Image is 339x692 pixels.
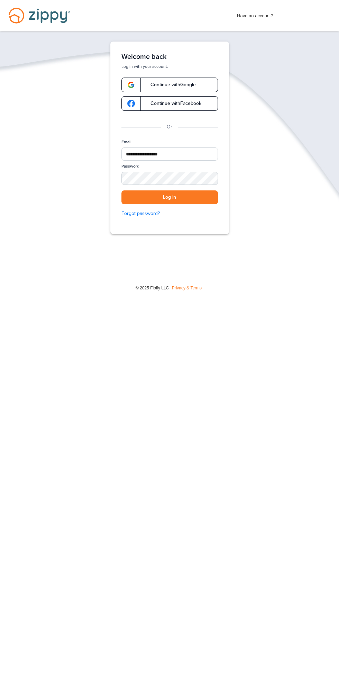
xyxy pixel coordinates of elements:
[121,96,218,111] a: google-logoContinue withFacebook
[121,78,218,92] a: google-logoContinue withGoogle
[121,190,218,205] button: Log in
[121,172,218,185] input: Password
[121,163,139,169] label: Password
[136,286,169,290] span: © 2025 Floify LLC
[144,101,201,106] span: Continue with Facebook
[127,81,135,89] img: google-logo
[121,64,218,69] p: Log in with your account.
[167,123,172,131] p: Or
[172,286,202,290] a: Privacy & Terms
[237,9,273,20] span: Have an account?
[121,53,218,61] h1: Welcome back
[121,210,218,217] a: Forgot password?
[127,100,135,107] img: google-logo
[121,147,218,161] input: Email
[121,139,131,145] label: Email
[144,82,196,87] span: Continue with Google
